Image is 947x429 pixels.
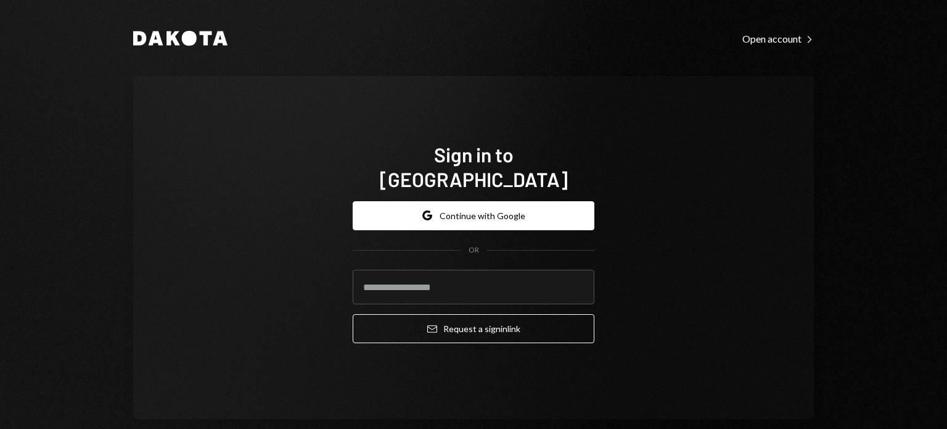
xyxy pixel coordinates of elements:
[742,33,814,45] div: Open account
[742,31,814,45] a: Open account
[353,201,594,230] button: Continue with Google
[353,314,594,343] button: Request a signinlink
[353,142,594,191] h1: Sign in to [GEOGRAPHIC_DATA]
[469,245,479,256] div: OR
